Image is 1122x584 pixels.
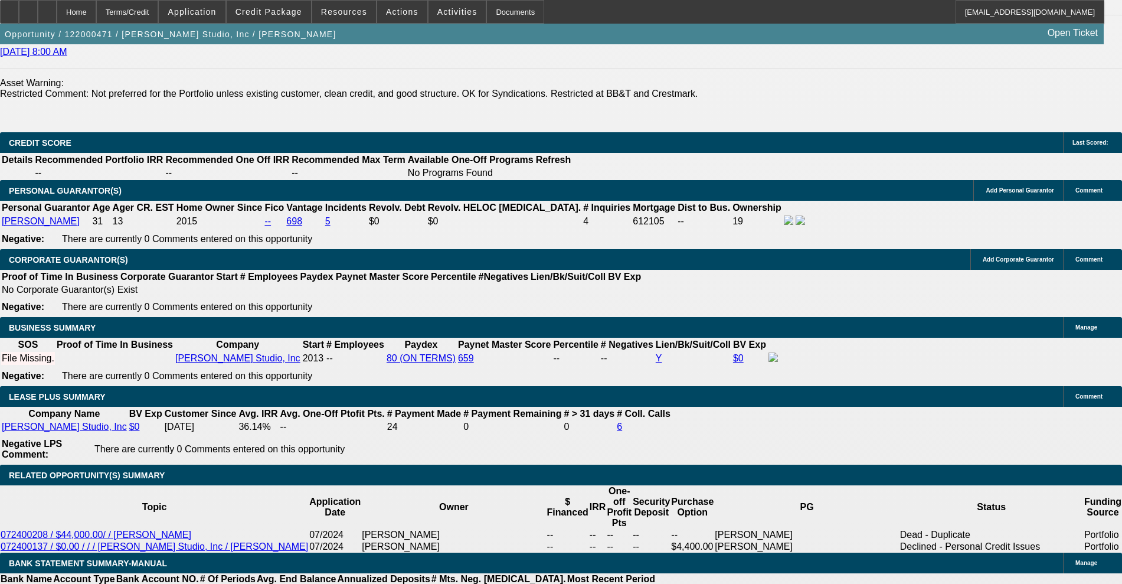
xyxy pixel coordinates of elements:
span: Comment [1075,256,1103,263]
th: Refresh [535,154,572,166]
b: Revolv. Debt [369,203,426,213]
b: # Negatives [601,340,653,350]
b: # Inquiries [583,203,630,213]
b: Paynet Master Score [458,340,551,350]
td: 612105 [632,215,676,228]
th: Recommended Portfolio IRR [34,154,163,166]
a: 698 [286,216,302,226]
a: [PERSON_NAME] Studio, Inc [175,353,300,363]
b: Revolv. HELOC [MEDICAL_DATA]. [428,203,581,213]
b: Percentile [431,272,476,282]
td: 19 [732,215,782,228]
td: $0 [368,215,426,228]
td: -- [677,215,731,228]
td: -- [547,529,589,541]
b: Percentile [553,340,598,350]
th: One-off Profit Pts [606,485,632,529]
b: # Employees [326,340,384,350]
th: Security Deposit [632,485,670,529]
a: 072400208 / $44,000.00/ / [PERSON_NAME] [1,530,191,540]
td: 31 [91,215,110,228]
td: -- [632,529,670,541]
span: Last Scored: [1072,139,1108,146]
td: -- [670,529,714,541]
span: BANK STATEMENT SUMMARY-MANUAL [9,559,167,568]
th: Recommended Max Term [291,154,406,166]
span: There are currently 0 Comments entered on this opportunity [62,302,312,312]
span: There are currently 0 Comments entered on this opportunity [62,234,312,244]
td: 0 [563,421,615,433]
td: -- [632,541,670,553]
td: [PERSON_NAME] [361,529,546,541]
th: Proof of Time In Business [56,339,174,351]
img: linkedin-icon.png [796,216,805,225]
b: Corporate Guarantor [120,272,214,282]
div: File Missing. [2,353,54,364]
td: -- [547,541,589,553]
td: 24 [387,421,462,433]
td: No Programs Found [407,167,534,179]
td: -- [34,167,163,179]
span: There are currently 0 Comments entered on this opportunity [94,444,345,454]
td: Portfolio [1084,529,1122,541]
b: Fico [264,203,284,213]
b: BV Exp [608,272,641,282]
td: -- [589,541,607,553]
b: Customer Since [165,409,237,419]
b: Negative LPS Comment: [2,439,62,459]
b: Lien/Bk/Suit/Coll [531,272,606,282]
b: # Payment Remaining [463,409,561,419]
td: 36.14% [238,421,278,433]
th: Details [1,154,33,166]
span: Resources [321,7,367,17]
b: Avg. One-Off Ptofit Pts. [280,409,385,419]
b: Ownership [732,203,781,213]
b: Start [216,272,237,282]
td: 07/2024 [309,529,361,541]
img: facebook-icon.png [784,216,793,225]
b: Vantage [286,203,322,213]
a: 659 [458,353,474,363]
th: PG [714,485,899,529]
b: Company Name [28,409,100,419]
td: Declined - Personal Credit Issues [899,541,1084,553]
span: Add Personal Guarantor [986,187,1054,194]
b: Paynet Master Score [336,272,428,282]
td: 13 [112,215,175,228]
b: Mortgage [633,203,675,213]
td: [PERSON_NAME] [361,541,546,553]
td: [PERSON_NAME] [714,529,899,541]
td: $0 [427,215,582,228]
td: 07/2024 [309,541,361,553]
th: Purchase Option [670,485,714,529]
b: # > 31 days [564,409,614,419]
span: CORPORATE GUARANTOR(S) [9,255,128,265]
b: Ager CR. EST [113,203,174,213]
td: Portfolio [1084,541,1122,553]
span: -- [326,353,333,363]
td: -- [165,167,290,179]
td: -- [606,529,632,541]
a: 80 (ON TERMS) [387,353,456,363]
td: [DATE] [164,421,237,433]
a: 6 [617,422,622,432]
th: Application Date [309,485,361,529]
th: Funding Source [1084,485,1122,529]
b: Dist to Bus. [678,203,730,213]
a: $0 [733,353,744,363]
th: Proof of Time In Business [1,271,119,283]
b: Negative: [2,371,44,381]
span: Credit Package [235,7,302,17]
td: 2013 [302,352,325,365]
span: Application [168,7,216,17]
span: Manage [1075,560,1097,566]
b: Company [216,340,259,350]
span: 2015 [176,216,198,226]
td: -- [291,167,406,179]
a: Open Ticket [1043,23,1103,43]
span: There are currently 0 Comments entered on this opportunity [62,371,312,381]
button: Activities [428,1,486,23]
a: 5 [325,216,331,226]
th: $ Financed [547,485,589,529]
a: -- [264,216,271,226]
